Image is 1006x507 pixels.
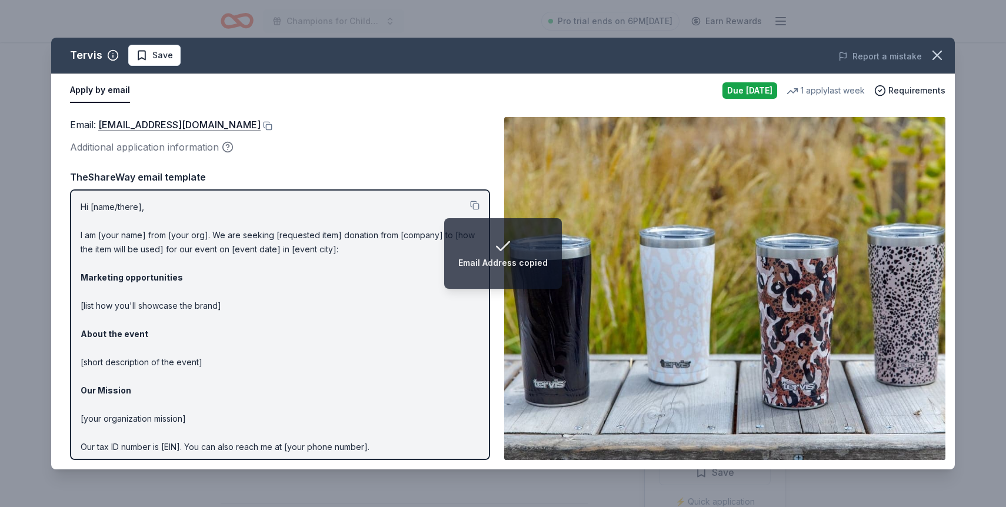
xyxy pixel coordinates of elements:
[128,45,181,66] button: Save
[81,329,148,339] strong: About the event
[98,117,261,132] a: [EMAIL_ADDRESS][DOMAIN_NAME]
[70,119,261,131] span: Email :
[458,256,548,270] div: Email Address copied
[81,200,479,496] p: Hi [name/there], I am [your name] from [your org]. We are seeking [requested item] donation from ...
[81,385,131,395] strong: Our Mission
[70,78,130,103] button: Apply by email
[838,49,922,64] button: Report a mistake
[152,48,173,62] span: Save
[81,272,183,282] strong: Marketing opportunities
[722,82,777,99] div: Due [DATE]
[888,84,945,98] span: Requirements
[874,84,945,98] button: Requirements
[787,84,865,98] div: 1 apply last week
[70,139,490,155] div: Additional application information
[504,117,945,460] img: Image for Tervis
[70,46,102,65] div: Tervis
[70,169,490,185] div: TheShareWay email template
